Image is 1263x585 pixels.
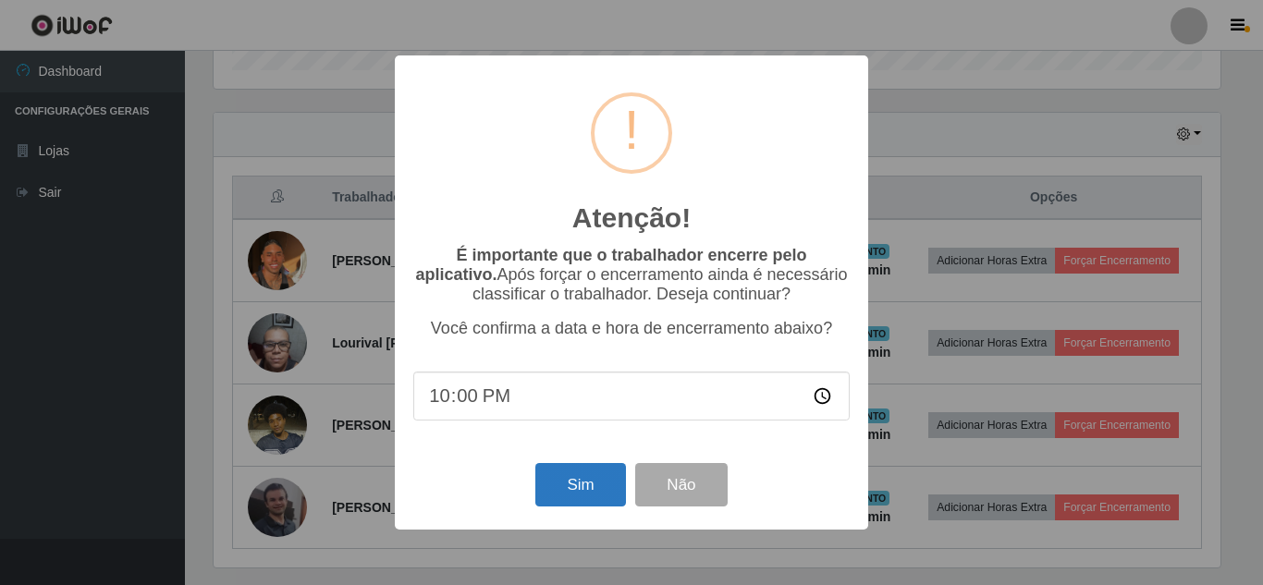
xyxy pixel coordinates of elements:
[415,246,806,284] b: É importante que o trabalhador encerre pelo aplicativo.
[413,319,850,338] p: Você confirma a data e hora de encerramento abaixo?
[535,463,625,506] button: Sim
[413,246,850,304] p: Após forçar o encerramento ainda é necessário classificar o trabalhador. Deseja continuar?
[572,201,691,235] h2: Atenção!
[635,463,727,506] button: Não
